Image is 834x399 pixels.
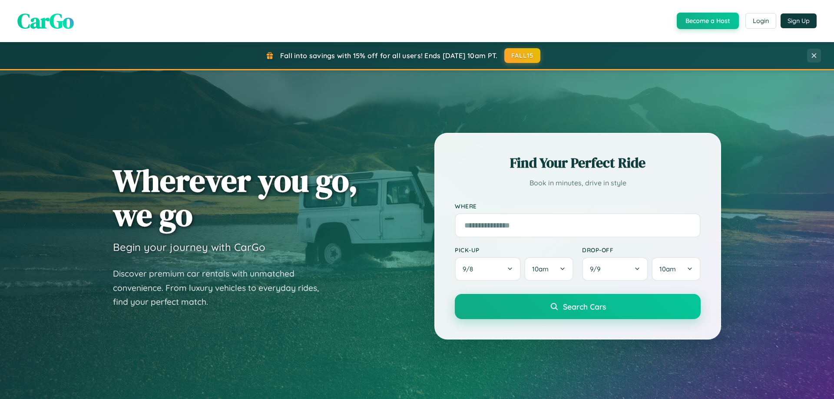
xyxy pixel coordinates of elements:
[563,302,606,311] span: Search Cars
[455,257,521,281] button: 9/8
[455,153,701,172] h2: Find Your Perfect Ride
[113,163,358,232] h1: Wherever you go, we go
[781,13,817,28] button: Sign Up
[463,265,477,273] span: 9 / 8
[582,257,648,281] button: 9/9
[455,246,573,254] label: Pick-up
[582,246,701,254] label: Drop-off
[532,265,549,273] span: 10am
[455,177,701,189] p: Book in minutes, drive in style
[745,13,776,29] button: Login
[17,7,74,35] span: CarGo
[455,202,701,210] label: Where
[590,265,605,273] span: 9 / 9
[113,267,330,309] p: Discover premium car rentals with unmatched convenience. From luxury vehicles to everyday rides, ...
[652,257,701,281] button: 10am
[677,13,739,29] button: Become a Host
[113,241,265,254] h3: Begin your journey with CarGo
[659,265,676,273] span: 10am
[504,48,541,63] button: FALL15
[280,51,498,60] span: Fall into savings with 15% off for all users! Ends [DATE] 10am PT.
[455,294,701,319] button: Search Cars
[524,257,573,281] button: 10am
